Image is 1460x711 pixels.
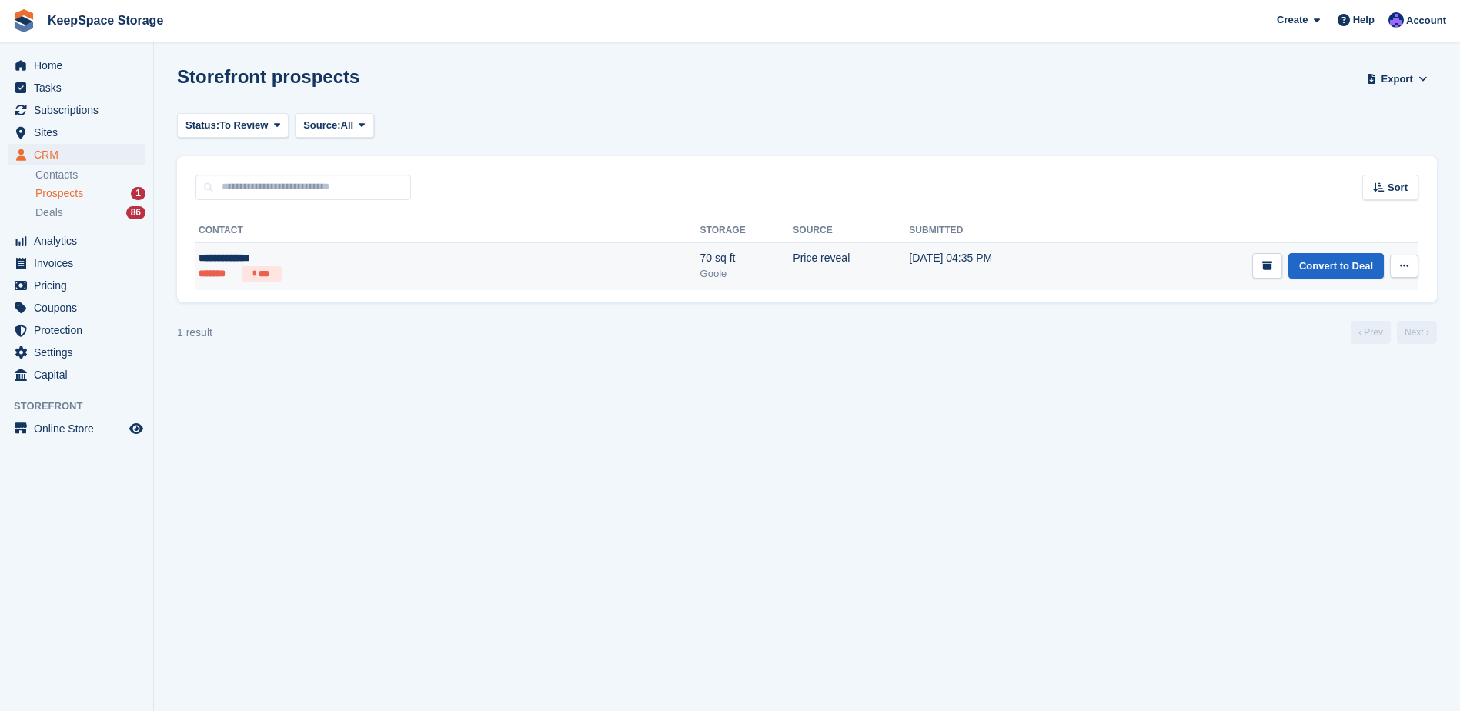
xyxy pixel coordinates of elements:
a: menu [8,342,145,363]
div: 86 [126,206,145,219]
th: Submitted [909,219,1078,243]
span: Online Store [34,418,126,439]
span: Coupons [34,297,126,319]
th: Source [793,219,909,243]
button: Source: All [295,113,374,139]
button: Status: To Review [177,113,289,139]
td: Price reveal [793,242,909,290]
span: Create [1277,12,1308,28]
th: Contact [195,219,700,243]
a: menu [8,122,145,143]
a: Preview store [127,419,145,438]
nav: Page [1348,321,1440,344]
span: Export [1381,72,1413,87]
a: menu [8,364,145,386]
span: Status: [185,118,219,133]
img: Chloe Clark [1388,12,1404,28]
a: menu [8,418,145,439]
span: Tasks [34,77,126,98]
button: Export [1363,66,1431,92]
span: Prospects [35,186,83,201]
span: Help [1353,12,1375,28]
a: menu [8,55,145,76]
span: Source: [303,118,340,133]
span: Analytics [34,230,126,252]
img: stora-icon-8386f47178a22dfd0bd8f6a31ec36ba5ce8667c1dd55bd0f319d3a0aa187defe.svg [12,9,35,32]
span: Deals [35,205,63,220]
span: To Review [219,118,268,133]
span: Subscriptions [34,99,126,121]
span: Protection [34,319,126,341]
a: Contacts [35,168,145,182]
span: All [341,118,354,133]
a: Convert to Deal [1288,253,1384,279]
span: Invoices [34,252,126,274]
a: menu [8,77,145,98]
a: menu [8,275,145,296]
span: Capital [34,364,126,386]
span: Account [1406,13,1446,28]
span: Storefront [14,399,153,414]
a: Deals 86 [35,205,145,221]
span: Sites [34,122,126,143]
a: menu [8,144,145,165]
div: 1 [131,187,145,200]
a: menu [8,297,145,319]
span: Home [34,55,126,76]
div: Goole [700,266,793,282]
a: Prospects 1 [35,185,145,202]
td: [DATE] 04:35 PM [909,242,1078,290]
div: 1 result [177,325,212,341]
span: CRM [34,144,126,165]
a: Next [1397,321,1437,344]
h1: Storefront prospects [177,66,359,87]
a: menu [8,252,145,274]
a: KeepSpace Storage [42,8,169,33]
a: menu [8,99,145,121]
span: Pricing [34,275,126,296]
a: menu [8,319,145,341]
span: Settings [34,342,126,363]
div: 70 sq ft [700,250,793,266]
a: menu [8,230,145,252]
a: Previous [1351,321,1391,344]
span: Sort [1388,180,1408,195]
th: Storage [700,219,793,243]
